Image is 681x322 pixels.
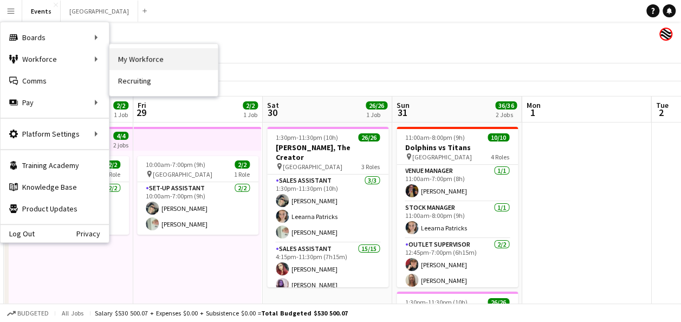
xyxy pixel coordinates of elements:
span: 30 [265,106,279,119]
span: Sun [397,100,410,110]
span: 26/26 [366,101,387,110]
span: 2/2 [105,160,120,169]
app-card-role: Sales Assistant3/31:30pm-11:30pm (10h)[PERSON_NAME]Leearna Patricks[PERSON_NAME] [267,175,388,243]
button: Events [22,1,61,22]
span: 2/2 [235,160,250,169]
span: 10:00am-7:00pm (9h) [146,160,205,169]
span: Fri [138,100,146,110]
div: Platform Settings [1,123,109,145]
span: Mon [526,100,540,110]
div: 1 Job [243,111,257,119]
div: 2 jobs [113,140,128,149]
a: Privacy [76,229,109,238]
span: 10/10 [488,133,509,141]
div: Workforce [1,48,109,70]
div: 2 Jobs [496,111,516,119]
div: Salary $530 500.07 + Expenses $0.00 + Subsistence $0.00 = [95,309,348,317]
app-job-card: 10:00am-7:00pm (9h)2/2 [GEOGRAPHIC_DATA]1 RoleSet-up Assistant2/210:00am-7:00pm (9h)[PERSON_NAME]... [137,156,258,235]
app-user-avatar: Event Merch [659,28,672,41]
span: Budgeted [17,310,49,317]
span: 1:30pm-11:30pm (10h) [276,133,338,141]
span: 1:30pm-11:30pm (10h) [405,298,468,306]
span: [GEOGRAPHIC_DATA] [283,163,342,171]
app-card-role: Stock Manager1/111:00am-8:00pm (9h)Leearna Patricks [397,202,518,239]
span: 31 [395,106,410,119]
button: Budgeted [5,307,50,319]
span: 11:00am-8:00pm (9h) [405,133,465,141]
span: 3 Roles [361,163,380,171]
app-job-card: 1:30pm-11:30pm (10h)26/26[PERSON_NAME], The Creator [GEOGRAPHIC_DATA]3 RolesSales Assistant3/31:3... [267,127,388,287]
h3: [PERSON_NAME], The Creator [267,143,388,162]
div: 1 Job [114,111,128,119]
a: Training Academy [1,154,109,176]
span: All jobs [60,309,86,317]
span: 2 [654,106,668,119]
span: 29 [136,106,146,119]
a: Log Out [1,229,35,238]
span: 2/2 [243,101,258,110]
span: Sat [267,100,279,110]
span: 26/26 [488,298,509,306]
app-card-role: Set-up Assistant2/210:00am-7:00pm (9h)[PERSON_NAME][PERSON_NAME] [137,182,258,235]
span: 4/4 [113,132,128,140]
button: [GEOGRAPHIC_DATA] [61,1,138,22]
span: 4 Roles [491,153,509,161]
span: 36/36 [495,101,517,110]
a: Product Updates [1,198,109,220]
a: Recruiting [109,70,218,92]
span: Tue [656,100,668,110]
span: 2/2 [113,101,128,110]
a: My Workforce [109,48,218,70]
a: Comms [1,70,109,92]
app-card-role: Outlet Supervisor2/212:45pm-7:00pm (6h15m)[PERSON_NAME][PERSON_NAME] [397,239,518,291]
span: [GEOGRAPHIC_DATA] [153,170,212,178]
div: Pay [1,92,109,113]
div: 1 Job [366,111,387,119]
app-job-card: 11:00am-8:00pm (9h)10/10Dolphins vs Titans [GEOGRAPHIC_DATA]4 RolesVenue Manager1/111:00am-7:00pm... [397,127,518,287]
span: Total Budgeted $530 500.07 [261,309,348,317]
h3: Dolphins vs Titans [397,143,518,152]
div: Boards [1,27,109,48]
span: 26/26 [358,133,380,141]
span: 1 [524,106,540,119]
span: 1 Role [105,170,120,178]
span: [GEOGRAPHIC_DATA] [412,153,472,161]
a: Knowledge Base [1,176,109,198]
span: 1 Role [234,170,250,178]
app-card-role: Venue Manager1/111:00am-7:00pm (8h)[PERSON_NAME] [397,165,518,202]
